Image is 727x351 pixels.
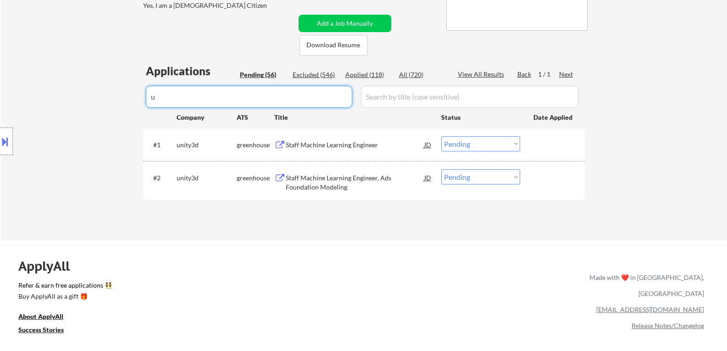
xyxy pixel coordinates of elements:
[632,322,704,329] a: Release Notes/Changelog
[18,326,64,334] u: Success Stories
[146,66,237,77] div: Applications
[423,169,433,186] div: JD
[458,70,507,79] div: View All Results
[300,35,367,56] button: Download Resume
[533,113,574,122] div: Date Applied
[441,109,520,125] div: Status
[559,70,574,79] div: Next
[18,312,76,323] a: About ApplyAll
[240,70,286,79] div: Pending (56)
[18,293,110,300] div: Buy ApplyAll as a gift 🎁
[286,173,424,191] div: Staff Machine Learning Engineer, Ads Foundation Modeling
[286,140,424,150] div: Staff Machine Learning Engineer
[18,325,76,337] a: Success Stories
[596,306,704,313] a: [EMAIL_ADDRESS][DOMAIN_NAME]
[361,86,579,108] input: Search by title (case sensitive)
[586,269,704,301] div: Made with ❤️ in [GEOGRAPHIC_DATA], [GEOGRAPHIC_DATA]
[423,136,433,153] div: JD
[177,113,237,122] div: Company
[538,70,559,79] div: 1 / 1
[399,70,445,79] div: All (720)
[18,312,63,320] u: About ApplyAll
[18,258,80,274] div: ApplyAll
[177,140,237,150] div: unity3d
[299,15,391,32] button: Add a Job Manually
[237,173,274,183] div: greenhouse
[293,70,339,79] div: Excluded (546)
[345,70,391,79] div: Applied (118)
[237,140,274,150] div: greenhouse
[143,1,298,10] div: Yes, I am a [DEMOGRAPHIC_DATA] Citizen
[177,173,237,183] div: unity3d
[517,70,532,79] div: Back
[274,113,433,122] div: Title
[18,292,110,303] a: Buy ApplyAll as a gift 🎁
[18,282,398,292] a: Refer & earn free applications 👯‍♀️
[146,86,352,108] input: Search by company (case sensitive)
[237,113,274,122] div: ATS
